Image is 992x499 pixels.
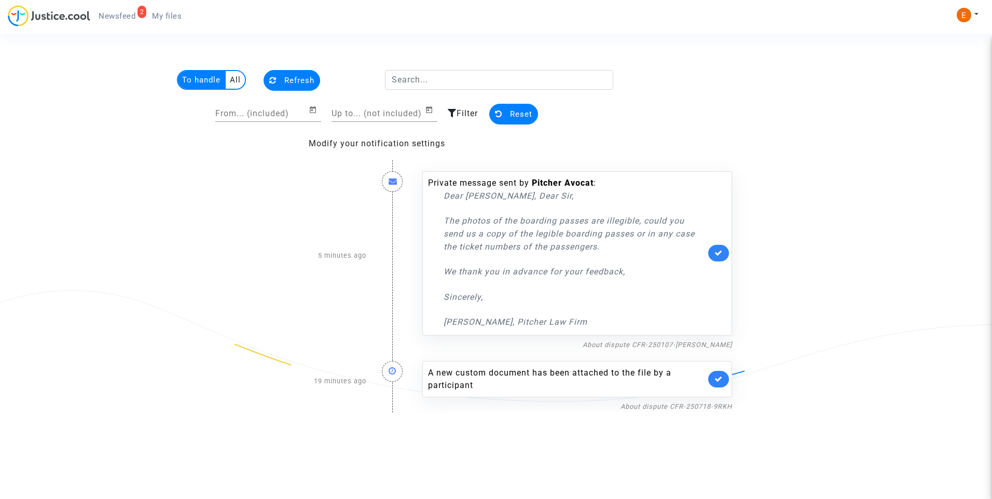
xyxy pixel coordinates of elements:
button: Refresh [264,70,320,91]
p: The photos of the boarding passes are illegible, could you send us a copy of the legible boarding... [444,214,706,253]
span: Refresh [284,76,314,85]
p: Sincerely, [444,290,706,303]
p: We thank you in advance for your feedback, [444,265,706,278]
p: [PERSON_NAME], Pitcher Law Firm [444,315,706,328]
div: 2 [137,6,147,18]
a: My files [144,8,190,24]
button: Open calendar [425,104,437,116]
span: My files [152,11,182,21]
div: 5 minutes ago [252,161,374,351]
input: Search... [385,70,614,90]
b: Pitcher Avocat [532,178,594,188]
multi-toggle-item: To handle [178,71,226,89]
multi-toggle-item: All [226,71,245,89]
img: jc-logo.svg [8,5,90,26]
button: Reset [489,104,538,124]
button: Open calendar [309,104,321,116]
div: 19 minutes ago [252,351,374,412]
span: Newsfeed [99,11,135,21]
div: A new custom document has been attached to the file by a participant [428,367,706,392]
a: About dispute CFR-250718-9RKH [621,403,732,410]
a: 2Newsfeed [90,8,144,24]
span: Reset [510,109,532,119]
img: ACg8ocIeiFvHKe4dA5oeRFd_CiCnuxWUEc1A2wYhRJE3TTWt=s96-c [957,8,971,22]
a: Modify your notification settings [309,138,445,148]
a: About dispute CFR-250107-[PERSON_NAME] [583,341,732,349]
span: Filter [457,108,478,118]
div: Private message sent by : [428,177,706,328]
p: Dear [PERSON_NAME], Dear Sir, [444,189,706,202]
